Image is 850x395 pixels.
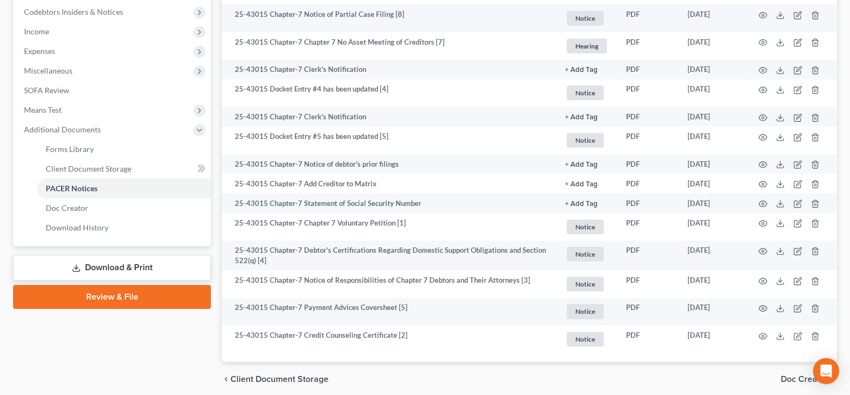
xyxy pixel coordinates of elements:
[222,174,556,193] td: 25-43015 Chapter-7 Add Creditor to Matrix
[679,174,745,193] td: [DATE]
[679,213,745,241] td: [DATE]
[679,241,745,271] td: [DATE]
[617,270,679,298] td: PDF
[565,114,598,121] button: + Add Tag
[24,27,49,36] span: Income
[24,66,72,75] span: Miscellaneous
[565,9,609,27] a: Notice
[781,375,828,384] span: Doc Creator
[37,218,211,238] a: Download History
[565,84,609,102] a: Notice
[37,179,211,198] a: PACER Notices
[565,37,609,55] a: Hearing
[617,32,679,60] td: PDF
[617,325,679,353] td: PDF
[565,179,609,189] a: + Add Tag
[565,330,609,348] a: Notice
[567,220,604,234] span: Notice
[222,375,329,384] button: chevron_left Client Document Storage
[617,174,679,193] td: PDF
[222,107,556,126] td: 25-43015 Chapter-7 Clerk's Notification
[565,64,609,75] a: + Add Tag
[565,181,598,188] button: + Add Tag
[617,193,679,213] td: PDF
[46,184,98,193] span: PACER Notices
[565,159,609,169] a: + Add Tag
[222,32,556,60] td: 25-43015 Chapter-7 Chapter 7 No Asset Meeting of Creditors [7]
[565,245,609,263] a: Notice
[567,304,604,319] span: Notice
[565,200,598,208] button: + Add Tag
[15,81,211,100] a: SOFA Review
[567,39,607,53] span: Hearing
[813,358,839,384] div: Open Intercom Messenger
[617,241,679,271] td: PDF
[565,275,609,293] a: Notice
[565,198,609,209] a: + Add Tag
[781,375,837,384] button: Doc Creator chevron_right
[617,60,679,80] td: PDF
[222,298,556,326] td: 25-43015 Chapter-7 Payment Advices Coversheet [5]
[565,161,598,168] button: + Add Tag
[565,302,609,320] a: Notice
[222,270,556,298] td: 25-43015 Chapter-7 Notice of Responsibilities of Chapter 7 Debtors and Their Attorneys [3]
[230,375,329,384] span: Client Document Storage
[679,193,745,213] td: [DATE]
[567,332,604,347] span: Notice
[617,298,679,326] td: PDF
[222,213,556,241] td: 25-43015 Chapter-7 Chapter 7 Voluntary Petition [1]
[617,4,679,32] td: PDF
[37,139,211,159] a: Forms Library
[567,11,604,26] span: Notice
[222,60,556,80] td: 25-43015 Chapter-7 Clerk's Notification
[567,133,604,148] span: Notice
[567,247,604,262] span: Notice
[37,159,211,179] a: Client Document Storage
[24,7,123,16] span: Codebtors Insiders & Notices
[679,107,745,126] td: [DATE]
[679,4,745,32] td: [DATE]
[24,125,101,134] span: Additional Documents
[565,112,609,122] a: + Add Tag
[617,107,679,126] td: PDF
[222,126,556,154] td: 25-43015 Docket Entry #5 has been updated [5]
[565,66,598,74] button: + Add Tag
[222,325,556,353] td: 25-43015 Chapter-7 Credit Counseling Certificate [2]
[567,277,604,291] span: Notice
[222,193,556,213] td: 25-43015 Chapter-7 Statement of Social Security Number
[617,213,679,241] td: PDF
[679,298,745,326] td: [DATE]
[679,32,745,60] td: [DATE]
[679,270,745,298] td: [DATE]
[222,80,556,107] td: 25-43015 Docket Entry #4 has been updated [4]
[617,80,679,107] td: PDF
[679,154,745,174] td: [DATE]
[565,131,609,149] a: Notice
[13,255,211,281] a: Download & Print
[567,86,604,100] span: Notice
[24,46,55,56] span: Expenses
[46,203,88,212] span: Doc Creator
[617,126,679,154] td: PDF
[222,4,556,32] td: 25-43015 Chapter-7 Notice of Partial Case Filing [8]
[46,164,131,173] span: Client Document Storage
[679,325,745,353] td: [DATE]
[222,241,556,271] td: 25-43015 Chapter-7 Debtor's Certifications Regarding Domestic Support Obligations and Section 522...
[46,144,94,154] span: Forms Library
[617,154,679,174] td: PDF
[37,198,211,218] a: Doc Creator
[565,218,609,236] a: Notice
[222,375,230,384] i: chevron_left
[679,126,745,154] td: [DATE]
[222,154,556,174] td: 25-43015 Chapter-7 Notice of debtor's prior filings
[24,105,62,114] span: Means Test
[679,80,745,107] td: [DATE]
[46,223,108,232] span: Download History
[679,60,745,80] td: [DATE]
[13,285,211,309] a: Review & File
[24,86,69,95] span: SOFA Review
